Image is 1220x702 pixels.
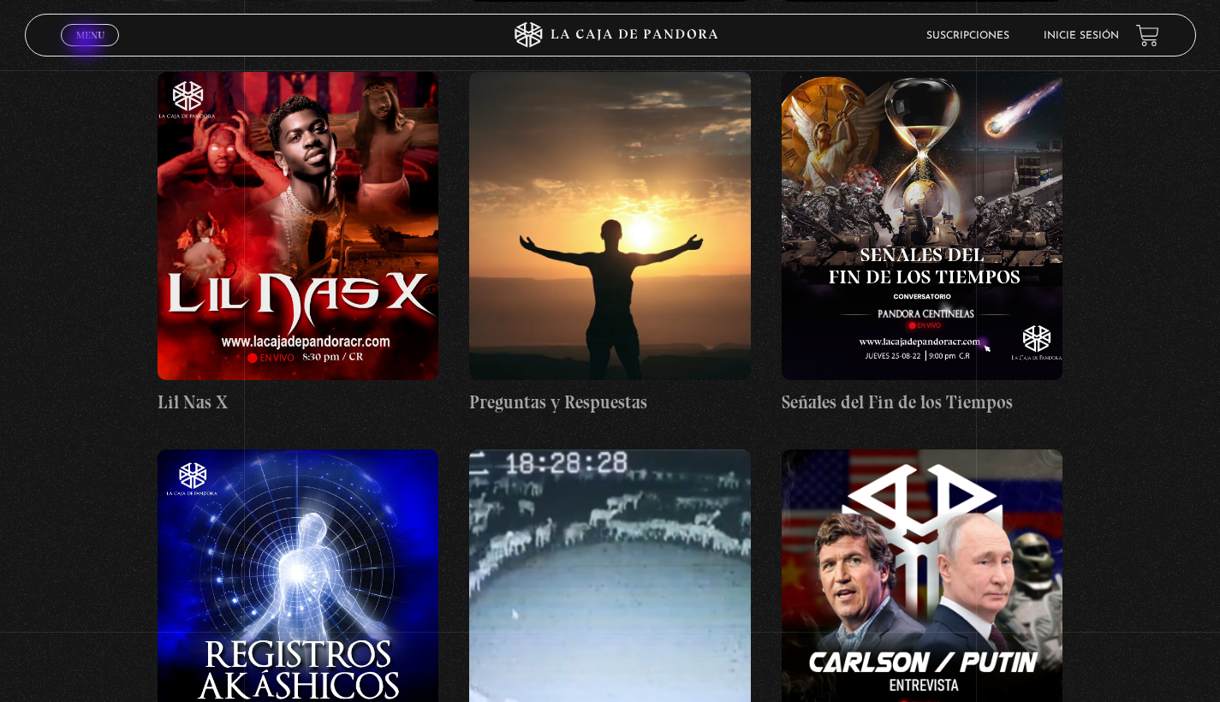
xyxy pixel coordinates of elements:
[782,389,1062,416] h4: Señales del Fin de los Tiempos
[926,31,1009,41] a: Suscripciones
[469,389,750,416] h4: Preguntas y Respuestas
[76,30,104,40] span: Menu
[1044,31,1119,41] a: Inicie sesión
[469,72,750,416] a: Preguntas y Respuestas
[70,45,110,57] span: Cerrar
[158,389,438,416] h4: Lil Nas X
[1136,24,1159,47] a: View your shopping cart
[782,10,1062,38] h4: 11:11 2023
[158,10,438,38] h4: [PERSON_NAME]
[469,10,750,38] h4: Eclipse [DATE]
[158,72,438,416] a: Lil Nas X
[782,72,1062,416] a: Señales del Fin de los Tiempos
